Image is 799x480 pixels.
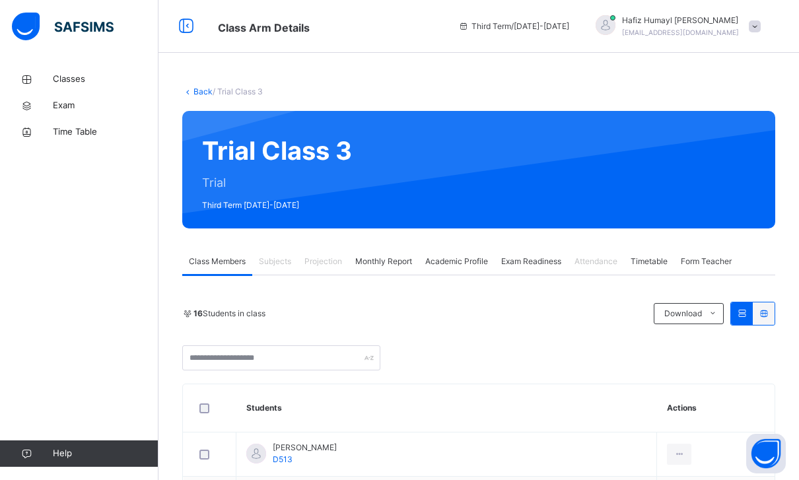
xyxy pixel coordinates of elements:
span: Time Table [53,125,158,139]
b: 16 [193,308,203,318]
span: Third Term [DATE]-[DATE] [202,199,352,211]
span: [PERSON_NAME] [273,442,337,454]
button: Open asap [746,434,786,473]
span: Subjects [259,256,291,267]
span: Attendance [574,256,617,267]
span: Academic Profile [425,256,488,267]
span: Help [53,447,158,460]
th: Actions [657,384,775,432]
span: Timetable [631,256,668,267]
a: Back [193,86,213,96]
span: Projection [304,256,342,267]
span: Classes [53,73,158,86]
span: Exam [53,99,158,112]
img: safsims [12,13,114,40]
span: Exam Readiness [501,256,561,267]
span: Hafiz Humayl [PERSON_NAME] [622,15,739,26]
span: / Trial Class 3 [213,86,263,96]
span: Monthly Report [355,256,412,267]
span: Form Teacher [681,256,732,267]
span: Download [664,308,702,320]
span: session/term information [458,20,569,32]
span: D513 [273,454,293,464]
span: Students in class [193,308,265,320]
span: Class Members [189,256,246,267]
div: Hafiz HumaylAli [582,15,767,38]
th: Students [236,384,657,432]
span: Class Arm Details [218,21,310,34]
span: [EMAIL_ADDRESS][DOMAIN_NAME] [622,28,739,36]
